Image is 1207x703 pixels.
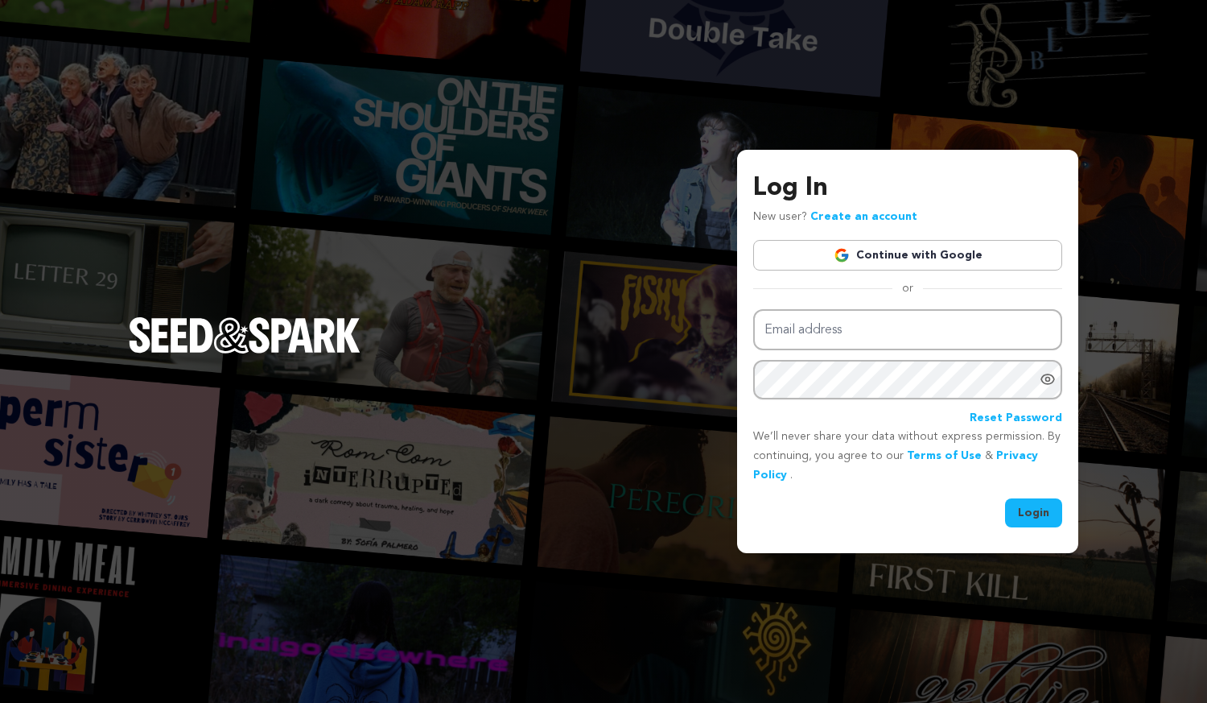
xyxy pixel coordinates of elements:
[129,317,360,353] img: Seed&Spark Logo
[129,317,360,385] a: Seed&Spark Homepage
[810,211,917,222] a: Create an account
[753,240,1062,271] a: Continue with Google
[1005,498,1062,527] button: Login
[970,409,1062,428] a: Reset Password
[753,450,1038,481] a: Privacy Policy
[834,247,850,263] img: Google logo
[753,428,1062,485] p: We’ll never share your data without express permission. By continuing, you agree to our & .
[1040,371,1056,387] a: Show password as plain text. Warning: this will display your password on the screen.
[907,450,982,461] a: Terms of Use
[753,208,917,227] p: New user?
[753,309,1062,350] input: Email address
[753,169,1062,208] h3: Log In
[892,280,923,296] span: or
